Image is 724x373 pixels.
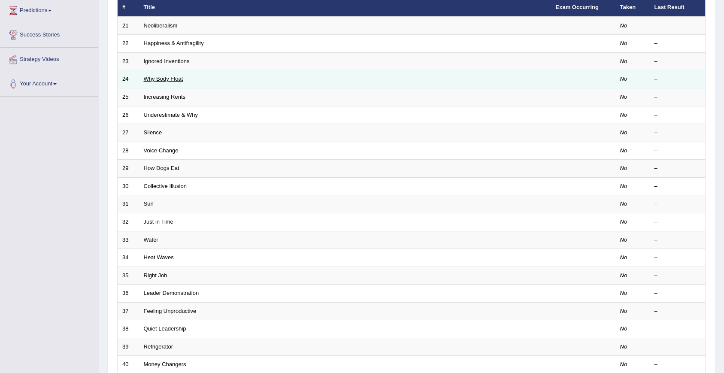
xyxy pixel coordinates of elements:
em: No [620,22,627,29]
td: 36 [118,285,139,303]
td: 30 [118,177,139,195]
em: No [620,165,627,171]
a: Silence [144,129,162,136]
div: – [654,93,701,101]
div: – [654,129,701,137]
a: Exam Occurring [556,4,599,10]
div: – [654,58,701,66]
em: No [620,40,627,46]
a: Leader Demonstration [144,290,199,296]
a: Your Account [0,72,98,94]
div: – [654,218,701,226]
td: 34 [118,249,139,267]
div: – [654,147,701,155]
div: – [654,164,701,173]
td: 32 [118,213,139,231]
td: 25 [118,88,139,106]
div: – [654,236,701,244]
a: Right Job [144,272,167,279]
td: 35 [118,267,139,285]
em: No [620,343,627,350]
a: Just in Time [144,218,173,225]
td: 27 [118,124,139,142]
a: How Dogs Eat [144,165,179,171]
em: No [620,58,627,64]
a: Voice Change [144,147,179,154]
div: – [654,254,701,262]
td: 29 [118,160,139,178]
div: – [654,289,701,297]
em: No [620,147,627,154]
a: Money Changers [144,361,186,367]
td: 39 [118,338,139,356]
a: Quiet Leadership [144,325,186,332]
em: No [620,254,627,261]
a: Ignored Inventions [144,58,190,64]
a: Refrigerator [144,343,173,350]
td: 22 [118,35,139,53]
div: – [654,22,701,30]
a: Heat Waves [144,254,174,261]
div: – [654,307,701,315]
em: No [620,290,627,296]
a: Collective Illusion [144,183,187,189]
em: No [620,183,627,189]
td: 37 [118,302,139,320]
em: No [620,218,627,225]
div: – [654,272,701,280]
a: Water [144,237,158,243]
td: 24 [118,70,139,88]
a: Feeling Unproductive [144,308,197,314]
td: 26 [118,106,139,124]
div: – [654,39,701,48]
td: 23 [118,52,139,70]
a: Strategy Videos [0,48,98,69]
td: 38 [118,320,139,338]
em: No [620,325,627,332]
td: 33 [118,231,139,249]
a: Neoliberalism [144,22,178,29]
em: No [620,361,627,367]
td: 31 [118,195,139,213]
em: No [620,237,627,243]
div: – [654,325,701,333]
em: No [620,76,627,82]
a: Why Body Float [144,76,183,82]
td: 28 [118,142,139,160]
em: No [620,112,627,118]
em: No [620,272,627,279]
div: – [654,182,701,191]
em: No [620,308,627,314]
em: No [620,129,627,136]
a: Sun [144,200,154,207]
em: No [620,200,627,207]
a: Underestimate & Why [144,112,198,118]
div: – [654,111,701,119]
a: Happiness & Antifragility [144,40,204,46]
div: – [654,200,701,208]
a: Increasing Rents [144,94,186,100]
div: – [654,361,701,369]
div: – [654,343,701,351]
td: 21 [118,17,139,35]
a: Success Stories [0,23,98,45]
em: No [620,94,627,100]
div: – [654,75,701,83]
